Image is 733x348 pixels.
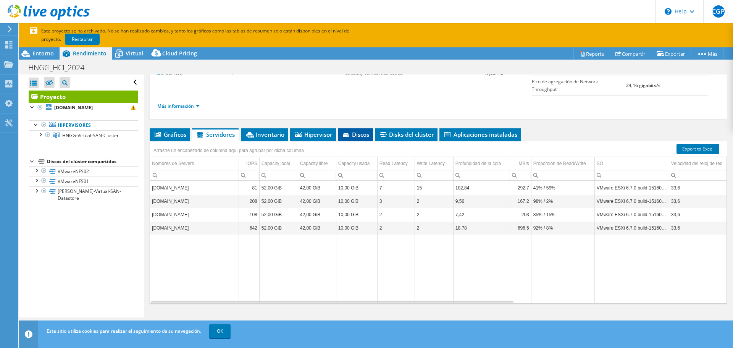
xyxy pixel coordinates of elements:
span: Este sitio utiliza cookies para realizar el seguimiento de su navegación. [47,328,201,334]
a: [PERSON_NAME]-Virtual-SAN-Datastore [29,186,138,203]
a: Reports [573,48,610,60]
span: HNGG-Virtual-SAN-Cluster [62,132,119,139]
td: Column Velocidad del reloj de red, Value 33,6 [669,194,731,208]
td: Column SO, Value VMware ESXi 6.7.0 build-15160138 [594,194,669,208]
td: Read Latency Column [377,157,415,170]
td: Column Capacity local, Value 52,00 GiB [259,208,298,221]
td: Column SO, Value VMware ESXi 6.7.0 build-15160138 [594,208,669,221]
a: Export to Excel [676,144,719,154]
td: Nombres de Servers Column [150,157,239,170]
td: Capacity libre Column [298,157,336,170]
td: Column Capacity usada, Filter cell [336,170,377,180]
span: CGP [712,5,725,18]
td: Column IOPS, Value 81 [239,181,259,194]
div: Profundidad de la cola [455,159,501,168]
div: Arrastre un encabezado de columna aquí para agrupar por dicha columna [152,145,306,156]
td: Column Nombres de Servers, Value medhnggesxivxr04.gmedica.caja.ccss.sa.cr [150,194,239,208]
div: Data grid [150,141,727,304]
span: Gráficos [153,131,186,138]
td: Column Velocidad del reloj de red, Value 33,6 [669,221,731,235]
b: 4 [230,70,233,76]
div: Capacity usada [338,159,370,168]
a: Compartir [610,48,651,60]
a: Proyecto [29,91,138,103]
label: Pico de agregación de Network Throughput [532,78,626,93]
td: Column MB/s, Filter cell [510,170,531,180]
div: Proporción de Read/Write [533,159,586,168]
td: Column Read Latency, Filter cell [377,170,415,180]
b: 10,82 TiB [484,70,504,76]
h1: HNGG_HCI_2024 [25,63,96,72]
div: Discos del clúster compartidos [47,157,138,166]
div: Read Latency [379,159,408,168]
td: Column Write Latency, Value 2 [415,221,453,235]
td: Column Capacity libre, Filter cell [298,170,336,180]
td: Column MB/s, Value 696.5 [510,221,531,235]
td: Column MB/s, Value 167.2 [510,194,531,208]
td: Column Nombres de Servers, Value medhnggesxivxr01.gmedica.caja.ccss.sa.cr [150,181,239,194]
div: MB/s [518,159,529,168]
td: Column Profundidad de la cola, Value 9,56 [453,194,510,208]
td: Column Read Latency, Value 7 [377,181,415,194]
td: Column Capacity libre, Value 42,00 GiB [298,221,336,235]
div: SO [597,159,603,168]
td: Proporción de Read/Write Column [531,157,594,170]
td: Column Proporción de Read/Write, Value 41% / 59% [531,181,594,194]
a: Más información [157,103,200,109]
div: Capacity libre [300,159,328,168]
span: Virtual [126,50,143,57]
td: Column Capacity libre, Value 42,00 GiB [298,208,336,221]
a: [DOMAIN_NAME] [29,103,138,113]
td: Column Nombres de Servers, Value medhnggesxivxr02.gmedica.caja.ccss.sa.cr [150,208,239,221]
td: Column Write Latency, Value 2 [415,194,453,208]
span: Entorno [32,50,54,57]
a: VMwareNFS01 [29,176,138,186]
td: Column SO, Value VMware ESXi 6.7.0 build-15160138 [594,221,669,235]
div: Velocidad del reloj de red [671,159,723,168]
p: Este proyecto se ha archivado. No se han realizado cambios, y tanto los gráficos como las tablas ... [30,27,404,44]
td: Column Write Latency, Value 15 [415,181,453,194]
td: Column MB/s, Value 292.7 [510,181,531,194]
td: Column IOPS, Value 108 [239,208,259,221]
span: Aplicaciones instaladas [443,131,517,138]
td: Column Proporción de Read/Write, Value 85% / 15% [531,208,594,221]
td: Column Nombres de Servers, Value medhnggesxivxr03.gmedica.caja.ccss.sa.cr [150,221,239,235]
a: Hipervisores [29,120,138,130]
b: [DOMAIN_NAME] [54,104,93,111]
td: Column Write Latency, Value 2 [415,208,453,221]
a: OK [209,324,231,338]
span: Inventario [245,131,284,138]
b: 24,16 gigabits/s [626,82,660,89]
td: Column Profundidad de la cola, Value 18,78 [453,221,510,235]
td: Capacity local Column [259,157,298,170]
span: Servidores [196,131,235,138]
td: Column Capacity libre, Value 42,00 GiB [298,194,336,208]
td: Column Capacity local, Value 52,00 GiB [259,221,298,235]
td: Column Capacity usada, Value 10,00 GiB [336,194,377,208]
div: Nombres de Servers [152,159,194,168]
td: Column Velocidad del reloj de red, Value 33,6 [669,181,731,194]
td: SO Column [594,157,669,170]
td: Column Read Latency, Value 2 [377,221,415,235]
td: Column MB/s, Value 203 [510,208,531,221]
td: Column Profundidad de la cola, Value 102,84 [453,181,510,194]
a: HNGG-Virtual-SAN-Cluster [29,130,138,140]
td: Column SO, Value VMware ESXi 6.7.0 build-15160138 [594,181,669,194]
td: Column Velocidad del reloj de red, Filter cell [669,170,731,180]
td: Column Capacity local, Filter cell [259,170,298,180]
span: Hipervisor [294,131,332,138]
a: VMwareNFS02 [29,166,138,176]
svg: \n [665,8,672,15]
a: Restaurar [65,34,100,45]
td: Column Capacity usada, Value 10,00 GiB [336,221,377,235]
span: Rendimiento [73,50,107,57]
td: Column Proporción de Read/Write, Value 92% / 8% [531,221,594,235]
td: Column Profundidad de la cola, Value 7,42 [453,208,510,221]
span: Cloud Pricing [162,50,197,57]
td: Column Read Latency, Value 3 [377,194,415,208]
td: Column Proporción de Read/Write, Filter cell [531,170,594,180]
td: Column Write Latency, Filter cell [415,170,453,180]
span: Disks del clúster [379,131,434,138]
div: Write Latency [417,159,445,168]
span: Discos [342,131,369,138]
